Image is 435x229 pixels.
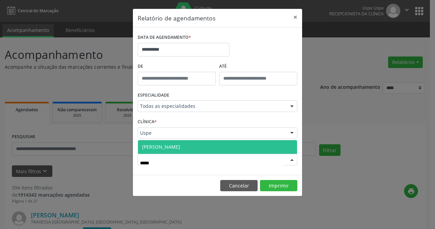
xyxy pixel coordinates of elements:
label: DATA DE AGENDAMENTO [138,32,191,43]
button: Imprimir [260,180,297,192]
label: CLÍNICA [138,117,157,127]
h5: Relatório de agendamentos [138,14,215,22]
span: Todas as especialidades [140,103,283,110]
span: [PERSON_NAME] [142,144,180,150]
label: De [138,61,216,72]
label: ESPECIALIDADE [138,90,169,101]
button: Cancelar [220,180,258,192]
span: Uspe [140,130,283,136]
button: Close [289,9,302,26]
label: ATÉ [219,61,297,72]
